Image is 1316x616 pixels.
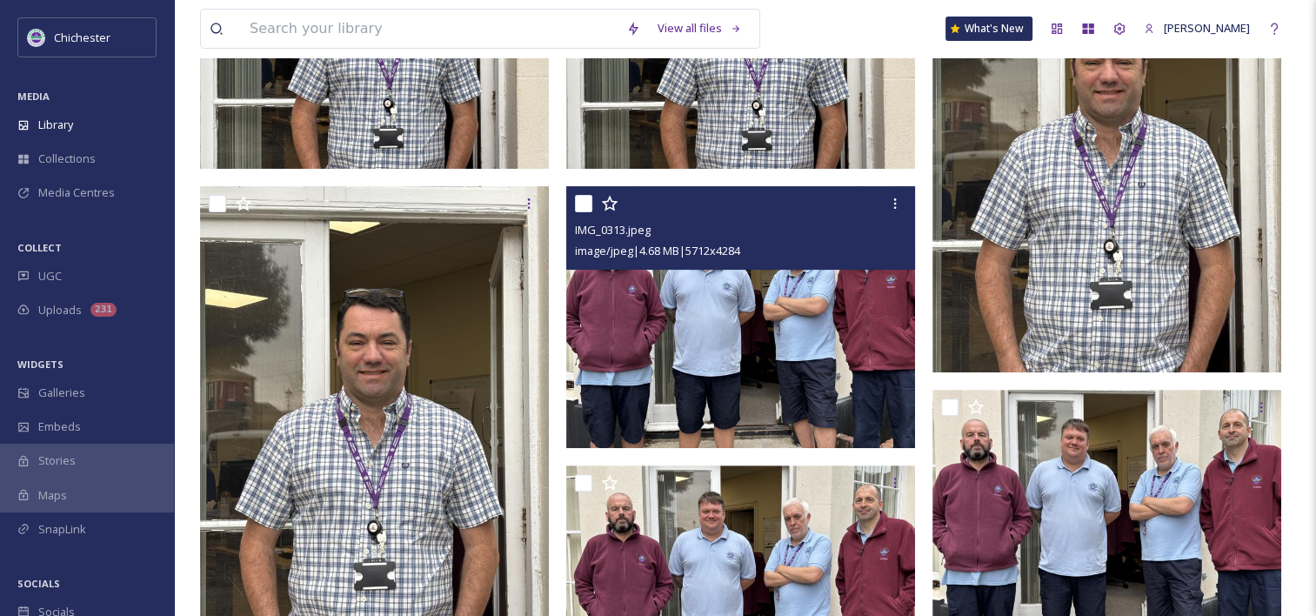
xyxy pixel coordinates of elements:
[17,358,63,371] span: WIDGETS
[38,521,86,538] span: SnapLink
[566,186,915,448] img: IMG_0313.jpeg
[17,241,62,254] span: COLLECT
[649,11,751,45] a: View all files
[17,90,50,103] span: MEDIA
[17,577,60,590] span: SOCIALS
[945,17,1032,41] a: What's New
[38,151,96,167] span: Collections
[38,418,81,435] span: Embeds
[241,10,618,48] input: Search your library
[38,117,73,133] span: Library
[1164,20,1250,36] span: [PERSON_NAME]
[90,303,117,317] div: 231
[575,243,740,258] span: image/jpeg | 4.68 MB | 5712 x 4284
[38,487,67,504] span: Maps
[1135,11,1259,45] a: [PERSON_NAME]
[38,184,115,201] span: Media Centres
[38,452,76,469] span: Stories
[575,222,651,238] span: IMG_0313.jpeg
[38,268,62,285] span: UGC
[28,29,45,46] img: Logo_of_Chichester_District_Council.png
[38,385,85,401] span: Galleries
[54,30,110,45] span: Chichester
[38,302,82,318] span: Uploads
